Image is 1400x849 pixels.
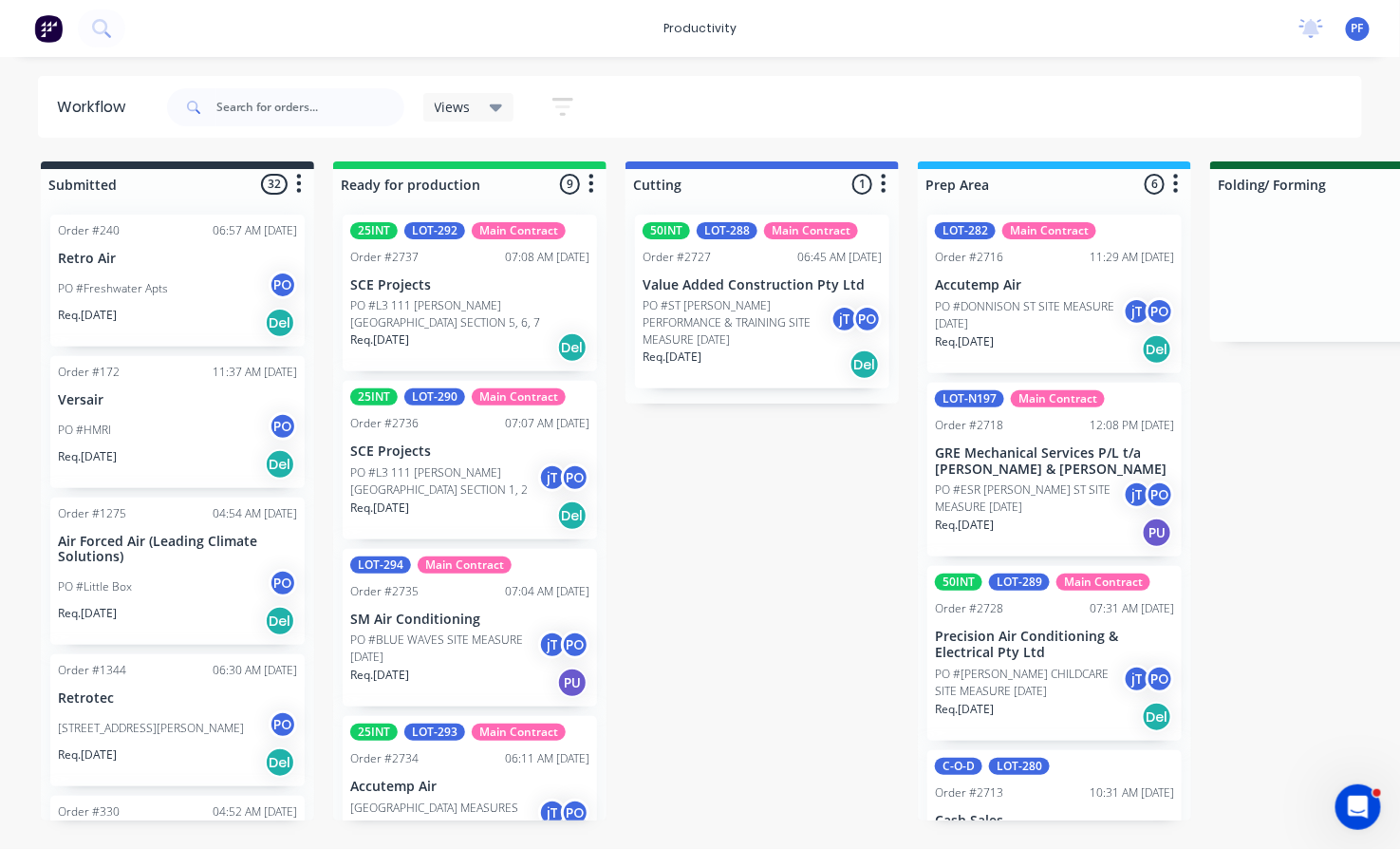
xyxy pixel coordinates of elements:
[58,690,297,707] p: Retrotec
[269,271,297,299] div: PO
[58,280,168,297] p: PO #Freshwater Apts
[58,662,126,679] div: Order #1344
[935,277,1174,293] p: Accutemp Air
[643,222,690,239] div: 50INT
[213,803,297,821] div: 04:52 AM [DATE]
[269,569,297,597] div: PO
[935,600,1003,617] div: Order #2728
[935,249,1003,266] div: Order #2716
[404,388,465,406] div: LOT-290
[557,668,588,698] div: PU
[216,88,404,126] input: Search for orders...
[538,463,567,492] div: jT
[269,412,297,441] div: PO
[935,481,1123,516] p: PO #ESR [PERSON_NAME] ST SITE MEASURE [DATE]
[505,583,589,600] div: 07:04 AM [DATE]
[1123,481,1151,509] div: jT
[350,750,419,767] div: Order #2734
[58,720,244,737] p: [STREET_ADDRESS][PERSON_NAME]
[350,443,589,460] p: SCE Projects
[935,701,994,718] p: Req. [DATE]
[538,631,567,659] div: jT
[643,249,711,266] div: Order #2727
[935,445,1174,478] p: GRE Mechanical Services P/L t/a [PERSON_NAME] & [PERSON_NAME]
[797,249,882,266] div: 06:45 AM [DATE]
[505,415,589,432] div: 07:07 AM [DATE]
[1090,600,1174,617] div: 07:31 AM [DATE]
[50,215,305,347] div: Order #24006:57 AM [DATE]Retro AirPO #Freshwater AptsPOReq.[DATE]Del
[58,392,297,408] p: Versair
[58,605,117,622] p: Req. [DATE]
[58,534,297,566] p: Air Forced Air (Leading Climate Solutions)
[505,750,589,767] div: 06:11 AM [DATE]
[764,222,858,239] div: Main Contract
[34,14,63,43] img: Factory
[350,724,398,741] div: 25INT
[935,758,982,775] div: C-O-D
[350,557,411,574] div: LOT-294
[472,724,566,741] div: Main Contract
[935,417,1003,434] div: Order #2718
[343,381,597,539] div: 25INTLOT-290Main ContractOrder #273607:07 AM [DATE]SCE ProjectsPO #L3 111 [PERSON_NAME][GEOGRAPHI...
[853,305,882,333] div: PO
[989,574,1050,591] div: LOT-289
[50,654,305,786] div: Order #134406:30 AM [DATE]Retrotec[STREET_ADDRESS][PERSON_NAME]POReq.[DATE]Del
[643,297,831,349] p: PO #ST [PERSON_NAME] PERFORMANCE & TRAINING SITE MEASURE [DATE]
[1090,417,1174,434] div: 12:08 PM [DATE]
[350,500,409,517] p: Req. [DATE]
[404,724,465,741] div: LOT-293
[643,349,701,366] p: Req. [DATE]
[350,415,419,432] div: Order #2736
[557,500,588,531] div: Del
[935,333,994,350] p: Req. [DATE]
[927,566,1182,741] div: 50INTLOT-289Main ContractOrder #272807:31 AM [DATE]Precision Air Conditioning & Electrical Pty Lt...
[561,631,589,659] div: PO
[654,14,746,43] div: productivity
[58,364,120,381] div: Order #172
[58,803,120,821] div: Order #330
[58,422,111,439] p: PO #HMRI
[265,449,295,480] div: Del
[561,463,589,492] div: PO
[404,222,465,239] div: LOT-292
[935,222,996,239] div: LOT-282
[1002,222,1096,239] div: Main Contract
[343,215,597,371] div: 25INTLOT-292Main ContractOrder #273707:08 AM [DATE]SCE ProjectsPO #L3 111 [PERSON_NAME][GEOGRAPHI...
[435,97,471,117] span: Views
[350,249,419,266] div: Order #2737
[1142,334,1172,365] div: Del
[505,249,589,266] div: 07:08 AM [DATE]
[538,799,567,827] div: jT
[350,612,589,628] p: SM Air Conditioning
[1090,249,1174,266] div: 11:29 AM [DATE]
[472,388,566,406] div: Main Contract
[935,666,1123,700] p: PO #[PERSON_NAME] CHILDCARE SITE MEASURE [DATE]
[350,667,409,684] p: Req. [DATE]
[213,364,297,381] div: 11:37 AM [DATE]
[989,758,1050,775] div: LOT-280
[350,331,409,349] p: Req. [DATE]
[1056,574,1150,591] div: Main Contract
[935,574,982,591] div: 50INT
[343,549,597,707] div: LOT-294Main ContractOrder #273507:04 AM [DATE]SM Air ConditioningPO #BLUE WAVES SITE MEASURE [DAT...
[697,222,757,239] div: LOT-288
[1352,20,1364,37] span: PF
[350,800,538,834] p: [GEOGRAPHIC_DATA] MEASURES [DATE]
[1146,665,1174,693] div: PO
[935,784,1003,802] div: Order #2713
[265,606,295,636] div: Del
[927,215,1182,373] div: LOT-282Main ContractOrder #271611:29 AM [DATE]Accutemp AirPO #DONNISON ST SITE MEASURE [DATE]jTPO...
[1090,784,1174,802] div: 10:31 AM [DATE]
[935,298,1123,332] p: PO #DONNISON ST SITE MEASURE [DATE]
[1123,297,1151,326] div: jT
[472,222,566,239] div: Main Contract
[935,813,1174,829] p: Cash Sales
[831,305,859,333] div: jT
[1142,518,1172,548] div: PU
[935,390,1004,407] div: LOT-N197
[269,710,297,739] div: PO
[643,277,882,293] p: Value Added Construction Pty Ltd
[1146,297,1174,326] div: PO
[1335,784,1381,830] iframe: Intercom live chat
[58,505,126,522] div: Order #1275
